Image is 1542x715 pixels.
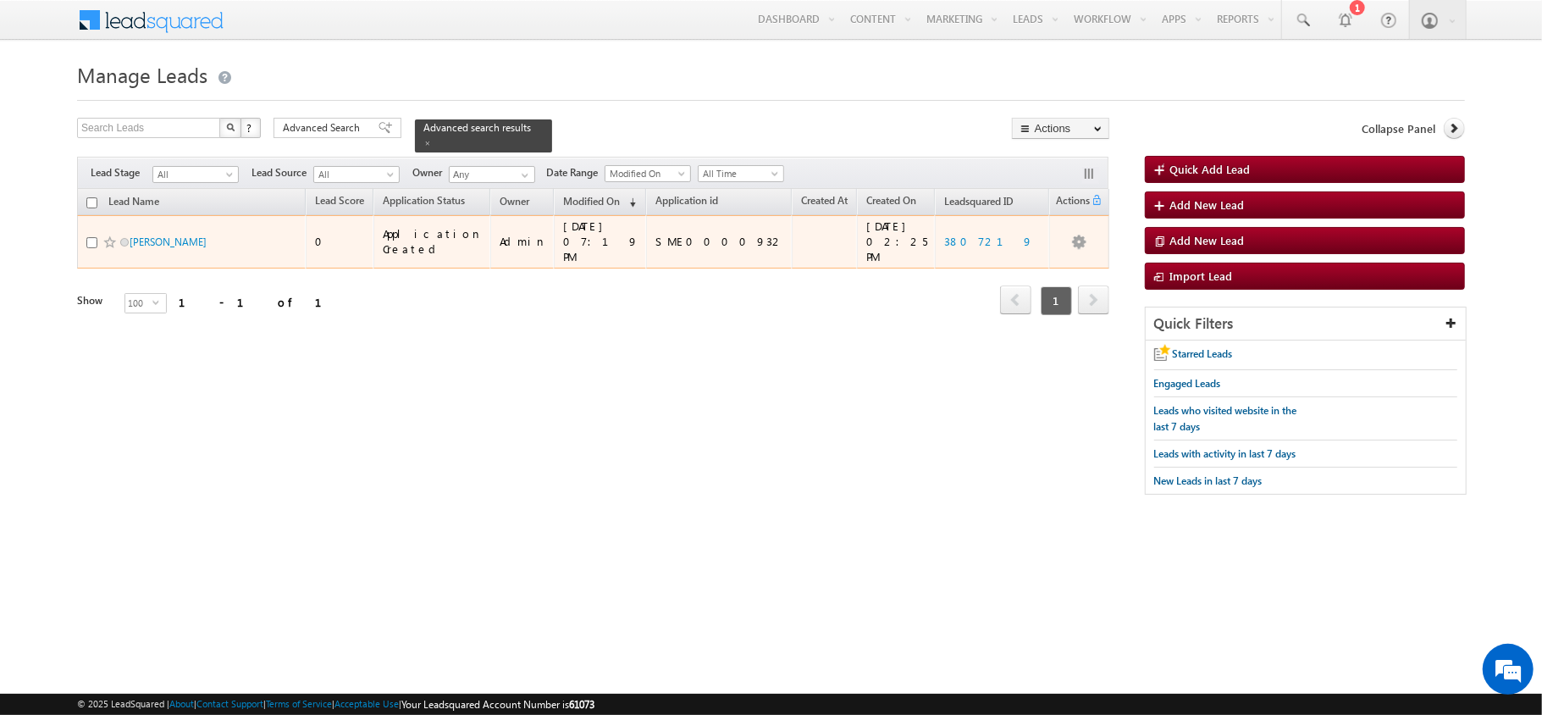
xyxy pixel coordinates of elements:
span: Actions [1050,191,1091,213]
span: Created On [866,194,916,207]
span: Add New Lead [1170,197,1245,212]
span: All [153,167,234,182]
input: Check all records [86,197,97,208]
span: Created At [801,194,848,207]
span: 1 [1041,286,1072,315]
span: Lead Stage [91,165,152,180]
div: SME0000932 [655,234,784,249]
span: Collapse Panel [1362,121,1435,136]
a: Application Status [374,191,473,213]
span: Import Lead [1170,269,1233,283]
a: Terms of Service [266,698,332,709]
span: All Time [699,166,779,181]
a: All [152,166,239,183]
a: Created At [793,191,856,213]
textarea: Type your message and hit 'Enter' [22,157,309,507]
a: Leadsquared ID [936,192,1022,214]
span: Leads with activity in last 7 days [1154,447,1296,460]
a: Lead Name [100,192,168,214]
button: Actions [1012,118,1109,139]
img: Search [226,123,235,131]
a: All Time [698,165,784,182]
span: Your Leadsquared Account Number is [401,698,594,711]
a: Show All Items [512,167,533,184]
span: Add New Lead [1170,233,1245,247]
a: Lead Score [307,191,373,213]
span: Application id [655,194,718,207]
a: Contact Support [196,698,263,709]
div: Show [77,293,111,308]
img: d_60004797649_company_0_60004797649 [29,89,71,111]
span: Lead Source [251,165,313,180]
a: Modified On [605,165,691,182]
a: Application id [647,191,727,213]
a: Modified On (sorted descending) [555,191,644,213]
span: New Leads in last 7 days [1154,474,1263,487]
em: Start Chat [230,522,307,545]
a: next [1078,287,1109,314]
span: ? [247,120,255,135]
span: (sorted descending) [622,196,636,209]
span: Advanced Search [283,120,365,136]
span: © 2025 LeadSquared | | | | | [77,696,594,712]
div: Chat with us now [88,89,285,111]
span: All [314,167,395,182]
span: Application Status [383,194,465,207]
span: Modified On [563,195,620,208]
a: prev [1000,287,1031,314]
span: prev [1000,285,1031,314]
span: Leads who visited website in the last 7 days [1154,404,1297,433]
span: 100 [125,294,152,313]
div: Application Created [383,226,483,257]
span: Lead Score [315,194,364,207]
div: 0 [315,234,366,249]
span: select [152,298,166,306]
input: Type to Search [449,166,535,183]
div: Minimize live chat window [278,8,318,49]
a: About [169,698,194,709]
span: 61073 [569,698,594,711]
div: [DATE] 02:25 PM [866,219,927,264]
a: Acceptable Use [334,698,399,709]
a: Created On [858,191,925,213]
button: ? [240,118,261,138]
a: 3807219 [944,234,1033,248]
span: Quick Add Lead [1170,162,1251,176]
span: Advanced search results [423,121,531,134]
span: Manage Leads [77,61,207,88]
span: Date Range [546,165,605,180]
span: Owner [412,165,449,180]
span: next [1078,285,1109,314]
span: Modified On [605,166,686,181]
div: [DATE] 07:19 PM [563,219,638,264]
span: Starred Leads [1173,347,1233,360]
span: Owner [500,195,529,208]
div: 1 - 1 of 1 [179,292,342,312]
div: Quick Filters [1146,308,1466,341]
span: Engaged Leads [1154,377,1221,390]
a: All [313,166,400,183]
a: [PERSON_NAME] [130,236,207,248]
div: Admin [500,234,547,249]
